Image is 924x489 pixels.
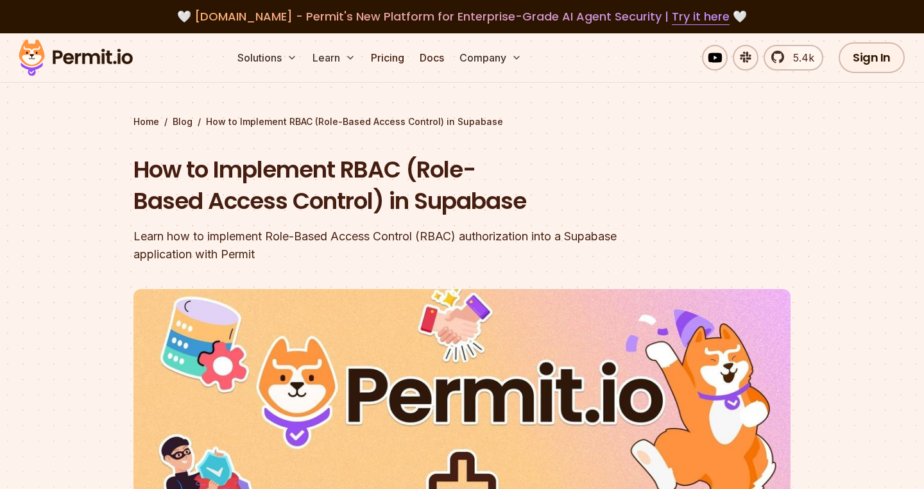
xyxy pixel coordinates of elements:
a: Sign In [839,42,905,73]
button: Learn [307,45,361,70]
h1: How to Implement RBAC (Role-Based Access Control) in Supabase [133,154,626,217]
div: 🤍 🤍 [31,8,893,26]
img: Permit logo [13,36,139,79]
div: Learn how to implement Role-Based Access Control (RBAC) authorization into a Supabase application... [133,228,626,263]
a: Try it here [672,8,730,25]
a: Blog [173,115,193,128]
span: [DOMAIN_NAME] - Permit's New Platform for Enterprise-Grade AI Agent Security | [194,8,730,24]
button: Company [454,45,527,70]
a: Pricing [366,45,409,70]
div: / / [133,115,791,128]
a: Home [133,115,159,128]
span: 5.4k [785,50,814,65]
a: 5.4k [764,45,823,70]
button: Solutions [232,45,302,70]
a: Docs [415,45,449,70]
